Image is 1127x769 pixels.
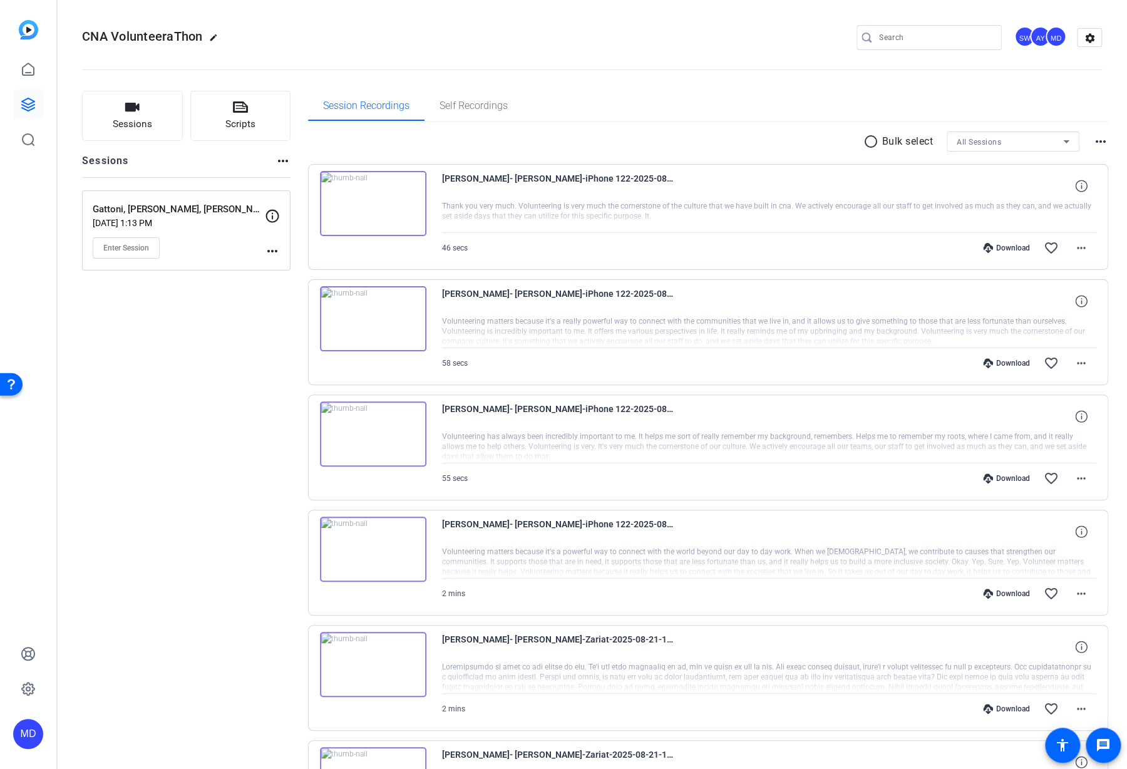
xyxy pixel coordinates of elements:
[275,153,291,168] mat-icon: more_horiz
[1044,471,1059,486] mat-icon: favorite_border
[82,153,129,177] h2: Sessions
[1044,240,1059,255] mat-icon: favorite_border
[1044,586,1059,601] mat-icon: favorite_border
[265,244,280,259] mat-icon: more_horiz
[1030,26,1051,47] div: AY
[977,358,1036,368] div: Download
[1014,26,1036,48] ngx-avatar: Steve Winiecki
[93,202,265,217] p: Gattoni, [PERSON_NAME], [PERSON_NAME]
[320,286,426,351] img: thumb-nail
[225,117,255,132] span: Scripts
[440,101,508,111] span: Self Recordings
[1074,586,1089,601] mat-icon: more_horiz
[209,33,224,48] mat-icon: edit
[442,401,674,431] span: [PERSON_NAME]- [PERSON_NAME]-iPhone 122-2025-08-28-08-11-50-652-0
[1078,29,1103,48] mat-icon: settings
[1074,471,1089,486] mat-icon: more_horiz
[1074,701,1089,716] mat-icon: more_horiz
[320,401,426,467] img: thumb-nail
[442,704,465,713] span: 2 mins
[957,138,1001,147] span: All Sessions
[1044,356,1059,371] mat-icon: favorite_border
[442,589,465,598] span: 2 mins
[113,117,152,132] span: Sessions
[320,171,426,236] img: thumb-nail
[1055,738,1070,753] mat-icon: accessibility
[977,589,1036,599] div: Download
[442,244,468,252] span: 46 secs
[320,632,426,697] img: thumb-nail
[442,517,674,547] span: [PERSON_NAME]- [PERSON_NAME]-iPhone 122-2025-08-28-08-10-00-475-0
[882,134,934,149] p: Bulk select
[93,237,160,259] button: Enter Session
[93,218,265,228] p: [DATE] 1:13 PM
[190,91,291,141] button: Scripts
[1096,738,1111,753] mat-icon: message
[863,134,882,149] mat-icon: radio_button_unchecked
[442,286,674,316] span: [PERSON_NAME]- [PERSON_NAME]-iPhone 122-2025-08-28-08-13-13-491-0
[320,517,426,582] img: thumb-nail
[977,473,1036,483] div: Download
[1074,356,1089,371] mat-icon: more_horiz
[977,704,1036,714] div: Download
[879,30,992,45] input: Search
[323,101,409,111] span: Session Recordings
[82,91,183,141] button: Sessions
[1046,26,1066,47] div: MD
[1046,26,1068,48] ngx-avatar: Mark Dolnick
[1044,701,1059,716] mat-icon: favorite_border
[1074,240,1089,255] mat-icon: more_horiz
[442,474,468,483] span: 55 secs
[1093,134,1108,149] mat-icon: more_horiz
[103,243,149,253] span: Enter Session
[19,20,38,39] img: blue-gradient.svg
[442,359,468,368] span: 58 secs
[82,29,203,44] span: CNA VolunteeraThon
[1014,26,1035,47] div: SW
[977,243,1036,253] div: Download
[1030,26,1052,48] ngx-avatar: Andrew Yelenosky
[442,632,674,662] span: [PERSON_NAME]- [PERSON_NAME]-Zariat-2025-08-21-12-50-45-298-0
[13,719,43,749] div: MD
[442,171,674,201] span: [PERSON_NAME]- [PERSON_NAME]-iPhone 122-2025-08-28-08-14-27-879-0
